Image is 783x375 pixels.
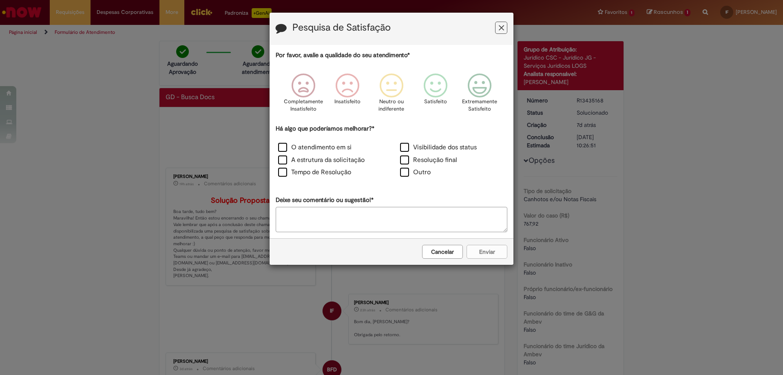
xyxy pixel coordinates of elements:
label: Pesquisa de Satisfação [292,22,391,33]
div: Completamente Insatisfeito [282,67,324,123]
label: Visibilidade dos status [400,143,477,152]
label: A estrutura da solicitação [278,155,365,165]
div: Satisfeito [415,67,456,123]
p: Satisfeito [424,98,447,106]
p: Insatisfeito [334,98,361,106]
label: Por favor, avalie a qualidade do seu atendimento* [276,51,410,60]
label: O atendimento em si [278,143,352,152]
p: Extremamente Satisfeito [462,98,497,113]
p: Neutro ou indiferente [377,98,406,113]
div: Há algo que poderíamos melhorar?* [276,124,507,180]
div: Extremamente Satisfeito [459,67,500,123]
p: Completamente Insatisfeito [284,98,323,113]
label: Tempo de Resolução [278,168,351,177]
label: Deixe seu comentário ou sugestão!* [276,196,374,204]
div: Insatisfeito [327,67,368,123]
label: Resolução final [400,155,457,165]
button: Cancelar [422,245,463,259]
div: Neutro ou indiferente [371,67,412,123]
label: Outro [400,168,431,177]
